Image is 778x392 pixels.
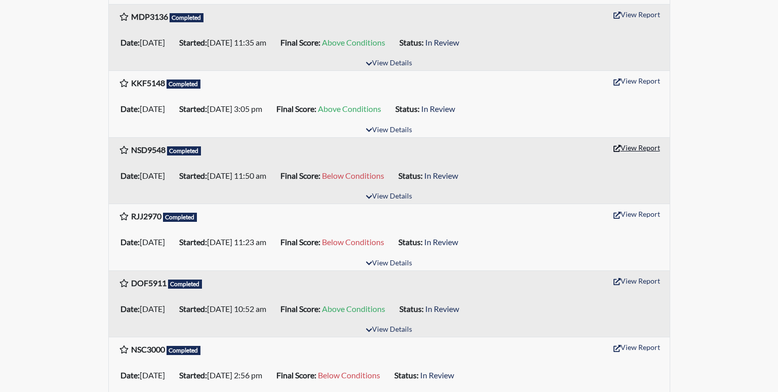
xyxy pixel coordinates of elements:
[609,206,665,222] button: View Report
[322,237,384,247] span: Below Conditions
[116,101,175,117] li: [DATE]
[116,168,175,184] li: [DATE]
[131,78,165,88] b: KKF5148
[322,37,385,47] span: Above Conditions
[131,278,167,288] b: DOF5911
[398,237,423,247] b: Status:
[175,34,276,51] li: [DATE] 11:35 am
[120,237,140,247] b: Date:
[395,104,420,113] b: Status:
[361,257,417,270] button: View Details
[280,37,320,47] b: Final Score:
[399,304,424,313] b: Status:
[116,367,175,383] li: [DATE]
[280,237,320,247] b: Final Score:
[131,211,161,221] b: RJJ2970
[425,304,459,313] span: In Review
[175,234,276,250] li: [DATE] 11:23 am
[116,234,175,250] li: [DATE]
[179,37,207,47] b: Started:
[179,370,207,380] b: Started:
[280,171,320,180] b: Final Score:
[179,171,207,180] b: Started:
[175,101,272,117] li: [DATE] 3:05 pm
[120,37,140,47] b: Date:
[116,34,175,51] li: [DATE]
[120,171,140,180] b: Date:
[424,237,458,247] span: In Review
[179,304,207,313] b: Started:
[424,171,458,180] span: In Review
[116,301,175,317] li: [DATE]
[361,57,417,70] button: View Details
[609,7,665,22] button: View Report
[179,104,207,113] b: Started:
[425,37,459,47] span: In Review
[609,73,665,89] button: View Report
[318,104,381,113] span: Above Conditions
[131,344,165,354] b: NSC3000
[609,339,665,355] button: View Report
[276,104,316,113] b: Final Score:
[322,304,385,313] span: Above Conditions
[280,304,320,313] b: Final Score:
[420,370,454,380] span: In Review
[318,370,380,380] span: Below Conditions
[175,367,272,383] li: [DATE] 2:56 pm
[179,237,207,247] b: Started:
[168,280,202,289] span: Completed
[167,146,201,155] span: Completed
[322,171,384,180] span: Below Conditions
[399,37,424,47] b: Status:
[175,301,276,317] li: [DATE] 10:52 am
[131,145,166,154] b: NSD9548
[394,370,419,380] b: Status:
[421,104,455,113] span: In Review
[170,13,204,22] span: Completed
[398,171,423,180] b: Status:
[609,273,665,289] button: View Report
[361,190,417,204] button: View Details
[131,12,168,21] b: MDP3136
[276,370,316,380] b: Final Score:
[167,80,201,89] span: Completed
[361,323,417,337] button: View Details
[120,304,140,313] b: Date:
[361,124,417,137] button: View Details
[120,104,140,113] b: Date:
[609,140,665,155] button: View Report
[167,346,201,355] span: Completed
[175,168,276,184] li: [DATE] 11:50 am
[120,370,140,380] b: Date:
[163,213,197,222] span: Completed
